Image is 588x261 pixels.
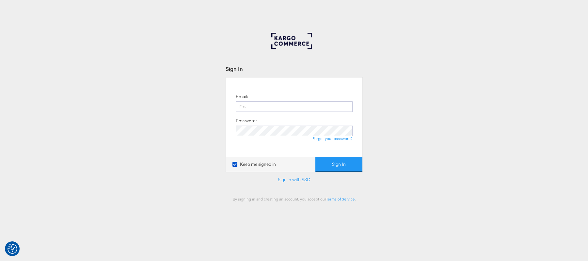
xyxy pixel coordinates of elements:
[236,94,248,100] label: Email:
[226,197,363,201] div: By signing in and creating an account, you accept our .
[8,244,17,254] button: Consent Preferences
[226,65,363,73] div: Sign In
[8,244,17,254] img: Revisit consent button
[326,197,355,201] a: Terms of Service
[315,157,362,172] button: Sign In
[236,101,353,112] input: Email
[232,161,276,167] label: Keep me signed in
[278,177,310,183] a: Sign in with SSO
[236,118,257,124] label: Password:
[312,136,353,141] a: Forgot your password?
